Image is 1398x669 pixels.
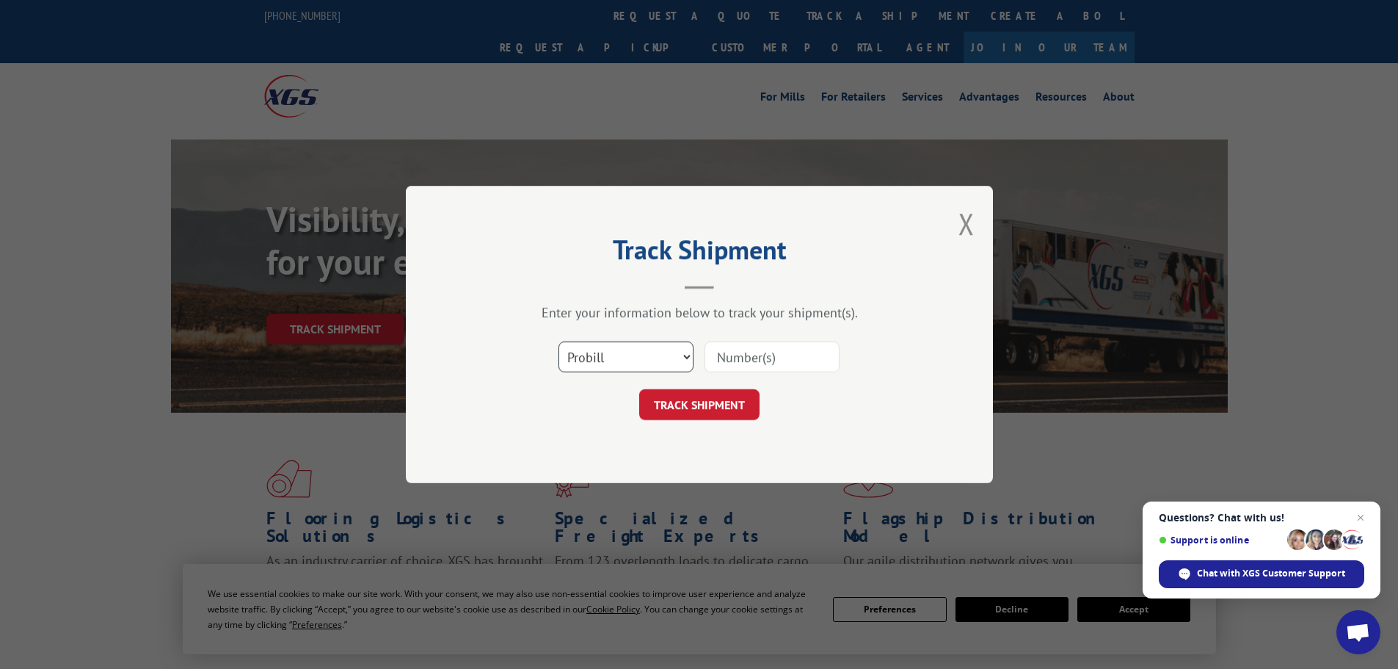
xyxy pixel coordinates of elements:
[1336,610,1380,654] a: Open chat
[1159,560,1364,588] span: Chat with XGS Customer Support
[1159,535,1282,546] span: Support is online
[1197,567,1345,580] span: Chat with XGS Customer Support
[705,341,840,372] input: Number(s)
[1159,512,1364,524] span: Questions? Chat with us!
[479,239,920,267] h2: Track Shipment
[639,389,760,420] button: TRACK SHIPMENT
[958,204,975,243] button: Close modal
[479,304,920,321] div: Enter your information below to track your shipment(s).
